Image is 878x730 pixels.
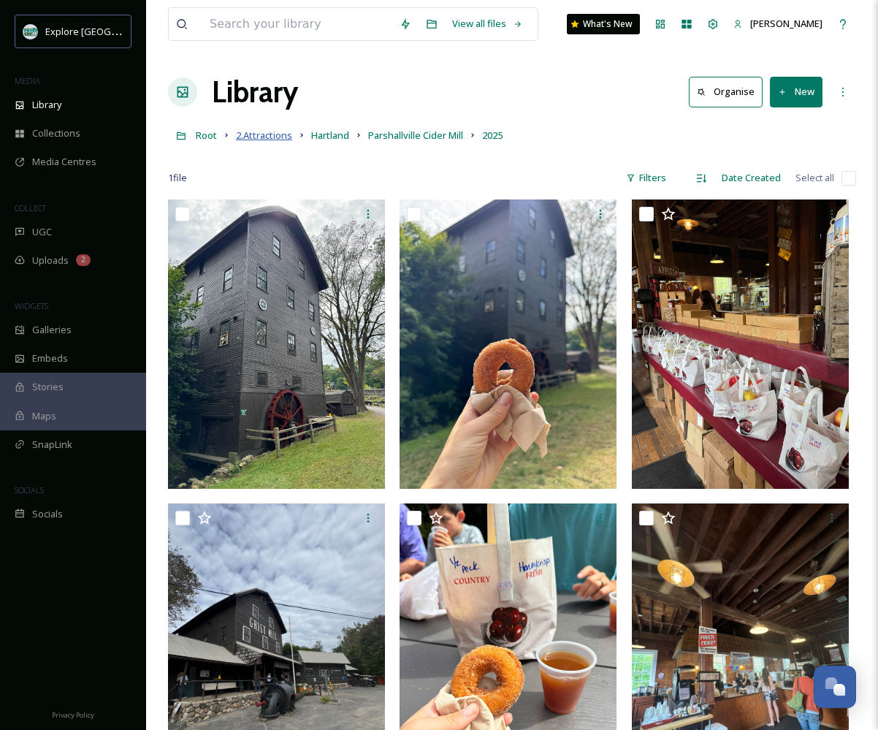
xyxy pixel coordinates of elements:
[482,126,503,144] a: 2025
[368,129,463,142] span: Parshallville Cider Mill
[32,409,56,423] span: Maps
[23,24,38,39] img: 67e7af72-b6c8-455a-acf8-98e6fe1b68aa.avif
[32,351,68,365] span: Embeds
[750,17,822,30] span: [PERSON_NAME]
[212,70,298,114] a: Library
[567,14,640,34] a: What's New
[236,129,292,142] span: 2.Attractions
[15,300,48,311] span: WIDGETS
[726,9,830,38] a: [PERSON_NAME]
[32,98,61,112] span: Library
[15,202,46,213] span: COLLECT
[32,507,63,521] span: Socials
[32,155,96,169] span: Media Centres
[168,171,187,185] span: 1 file
[52,710,94,720] span: Privacy Policy
[32,254,69,267] span: Uploads
[32,225,52,239] span: UGC
[196,129,217,142] span: Root
[770,77,822,107] button: New
[795,171,834,185] span: Select all
[482,129,503,142] span: 2025
[714,164,788,192] div: Date Created
[32,438,72,452] span: SnapLink
[45,24,246,38] span: Explore [GEOGRAPHIC_DATA][PERSON_NAME]
[15,484,44,495] span: SOCIALS
[814,666,856,708] button: Open Chat
[52,705,94,723] a: Privacy Policy
[168,199,385,489] img: Parshalville September 2025-2.jpg
[32,323,72,337] span: Galleries
[689,77,770,107] a: Organise
[15,75,40,86] span: MEDIA
[445,9,530,38] a: View all files
[32,126,80,140] span: Collections
[76,254,91,266] div: 2
[311,129,349,142] span: Hartland
[196,126,217,144] a: Root
[632,199,849,489] img: Parshalville September 2025-6.jpg
[368,126,463,144] a: Parshallville Cider Mill
[400,199,616,489] img: Parshalville September 2025-12.jpg
[236,126,292,144] a: 2.Attractions
[311,126,349,144] a: Hartland
[202,8,392,40] input: Search your library
[689,77,763,107] button: Organise
[619,164,673,192] div: Filters
[32,380,64,394] span: Stories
